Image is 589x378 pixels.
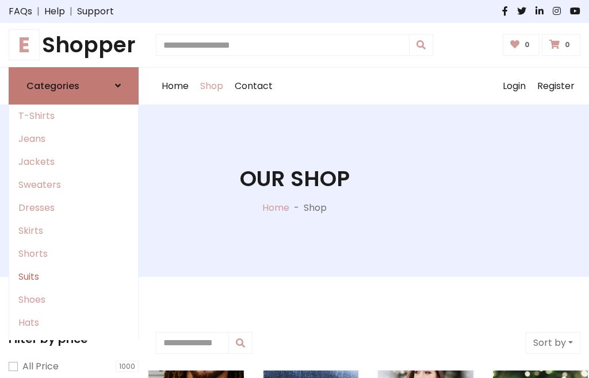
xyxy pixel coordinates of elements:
a: T-Shirts [9,105,138,128]
a: Help [44,5,65,18]
span: 0 [522,40,533,50]
a: Register [531,68,580,105]
span: | [32,5,44,18]
a: Login [497,68,531,105]
a: Hats [9,311,138,334]
p: - [289,201,304,215]
a: Shorts [9,242,138,265]
h1: Shopper [9,32,139,58]
a: EShopper [9,32,139,58]
a: Sweaters [9,173,138,196]
p: Shop [304,201,327,215]
a: 0 [542,34,580,56]
a: FAQs [9,5,32,18]
a: Support [77,5,114,18]
a: Dresses [9,196,138,219]
a: Shoes [9,288,138,311]
span: 1000 [116,361,139,372]
a: 0 [503,34,540,56]
h6: Categories [26,80,79,91]
a: Skirts [9,219,138,242]
a: Shop [194,68,229,105]
h1: Our Shop [240,166,350,192]
a: Suits [9,265,138,288]
button: Sort by [526,332,580,354]
a: Jeans [9,128,138,151]
h5: Filter by price [9,332,139,346]
a: Home [156,68,194,105]
a: Contact [229,68,278,105]
span: 0 [562,40,573,50]
label: All Price [22,360,59,373]
a: Categories [9,67,139,105]
span: | [65,5,77,18]
a: Jackets [9,151,138,173]
span: E [9,29,40,60]
a: Home [262,201,289,214]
